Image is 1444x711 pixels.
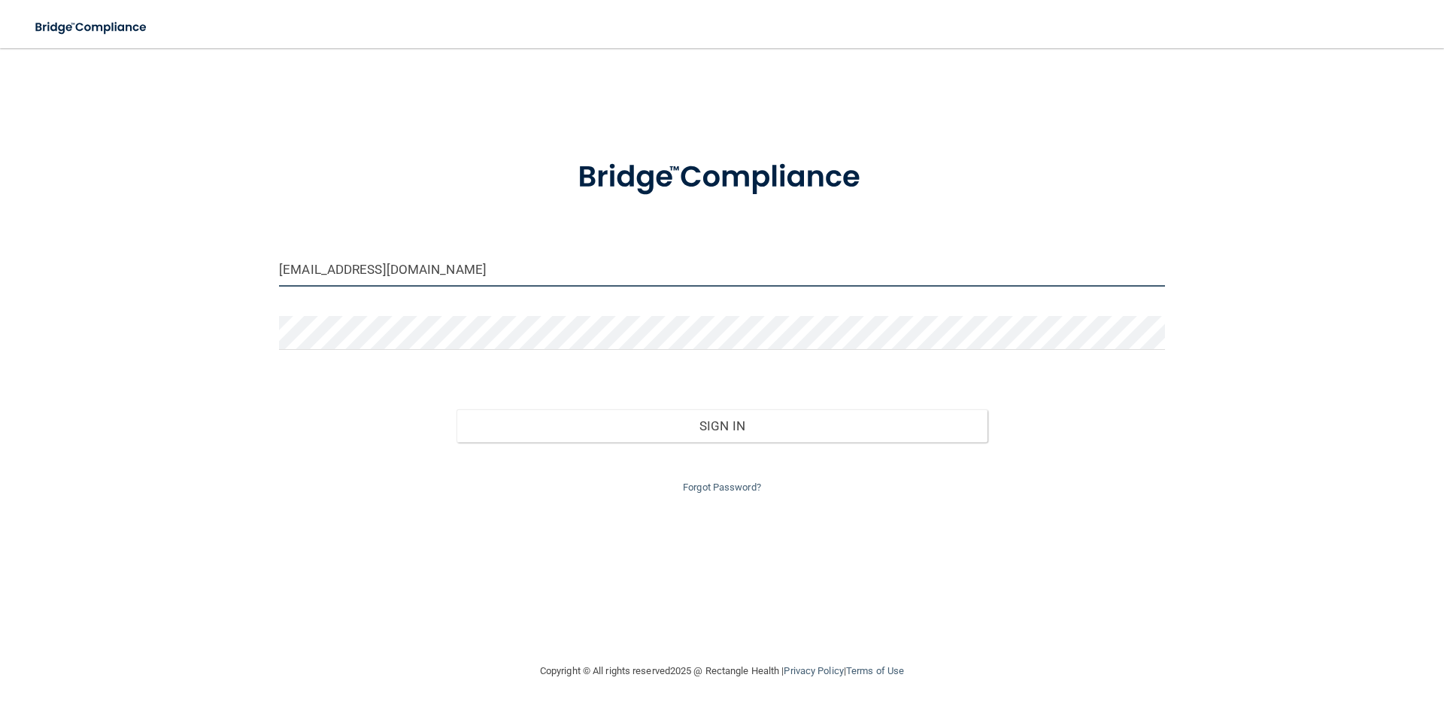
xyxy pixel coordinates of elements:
[784,665,843,676] a: Privacy Policy
[23,12,161,43] img: bridge_compliance_login_screen.278c3ca4.svg
[279,253,1165,287] input: Email
[547,138,897,217] img: bridge_compliance_login_screen.278c3ca4.svg
[846,665,904,676] a: Terms of Use
[683,482,761,493] a: Forgot Password?
[447,647,997,695] div: Copyright © All rights reserved 2025 @ Rectangle Health | |
[1184,604,1426,664] iframe: Drift Widget Chat Controller
[457,409,988,442] button: Sign In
